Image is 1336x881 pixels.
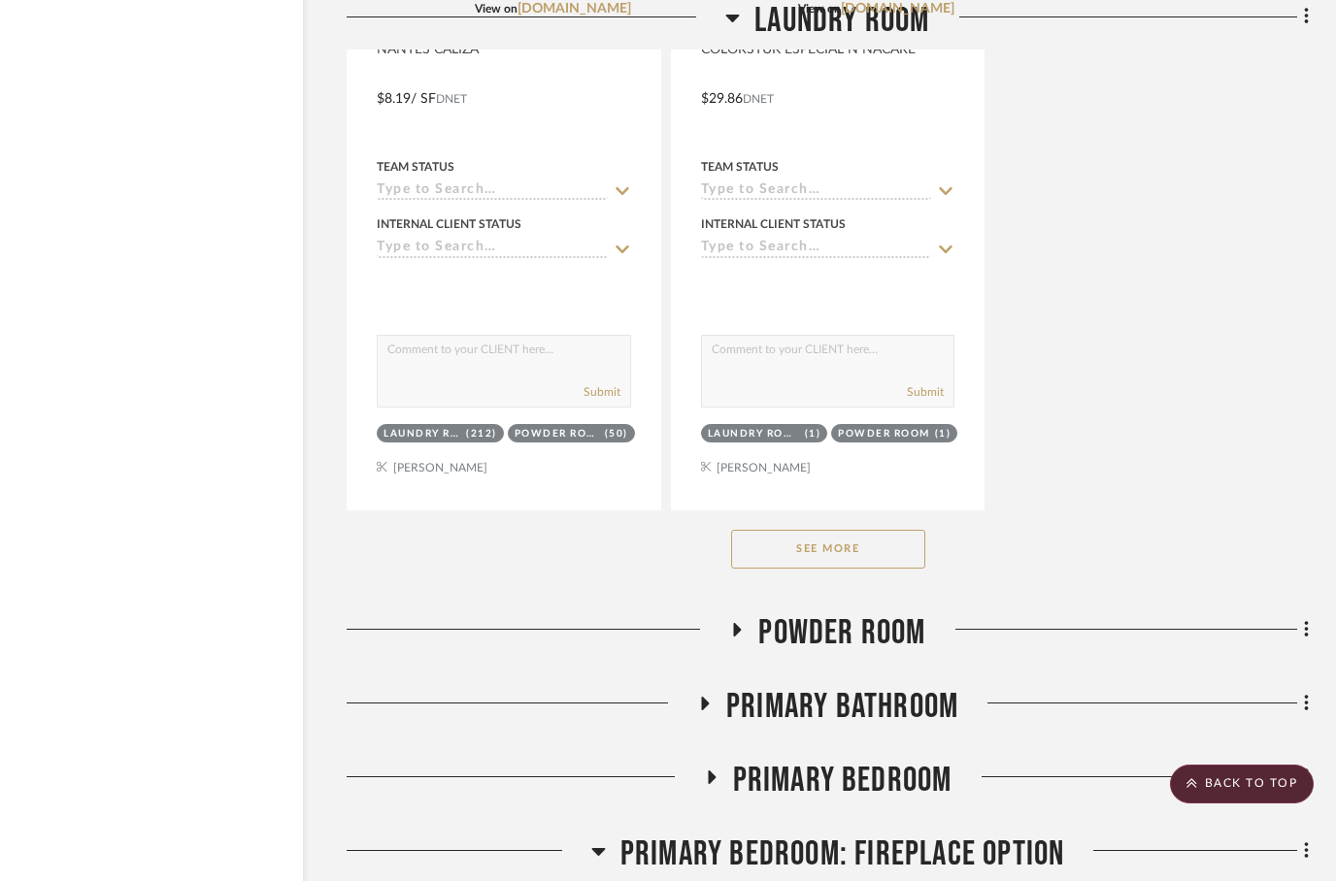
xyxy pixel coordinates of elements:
[733,760,952,801] span: Primary Bedroom
[1170,765,1314,803] scroll-to-top-button: BACK TO TOP
[377,158,454,176] div: Team Status
[726,686,958,728] span: Primary Bathroom
[731,530,925,569] button: See More
[758,612,925,654] span: Powder Room
[466,427,497,441] div: (212)
[377,240,608,258] input: Type to Search…
[838,427,930,441] div: Powder Room
[805,427,821,441] div: (1)
[701,182,932,201] input: Type to Search…
[935,427,952,441] div: (1)
[377,182,608,201] input: Type to Search…
[701,158,779,176] div: Team Status
[515,427,600,441] div: Powder Room
[475,3,518,15] span: View on
[377,215,521,233] div: Internal Client Status
[798,3,841,15] span: View on
[701,240,932,258] input: Type to Search…
[584,383,620,401] button: Submit
[605,427,628,441] div: (50)
[841,2,954,16] a: [DOMAIN_NAME]
[620,833,1065,875] span: Primary Bedroom: Fireplace Option
[518,2,631,16] a: [DOMAIN_NAME]
[701,215,846,233] div: Internal Client Status
[384,427,461,441] div: Laundry Room
[907,383,944,401] button: Submit
[708,427,800,441] div: Laundry Room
